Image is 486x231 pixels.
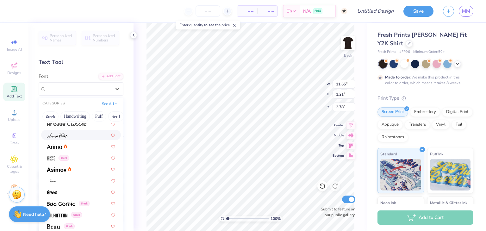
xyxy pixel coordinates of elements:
[410,107,440,117] div: Embroidery
[7,94,22,99] span: Add Text
[271,216,281,222] span: 100 %
[399,49,410,55] span: # FP96
[385,74,463,86] div: We make this product in this color to order, which means it takes 8 weeks.
[47,202,75,206] img: Bad Comic
[462,8,470,15] span: MM
[413,49,445,55] span: Minimum Order: 50 +
[42,111,59,122] button: Greek
[315,9,321,13] span: FREE
[98,73,123,80] div: Add Font
[42,101,65,106] div: CATEGORIES
[79,201,90,206] span: Greek
[47,213,67,217] img: Balhattan
[430,159,471,190] img: Puff Ink
[333,123,344,128] span: Center
[430,199,467,206] span: Metallic & Glitter Ink
[377,133,408,142] div: Rhinestones
[344,53,352,58] div: Back
[64,223,75,229] span: Greek
[317,206,355,218] label: Submit to feature on our public gallery.
[7,192,22,197] span: Decorate
[377,31,467,47] span: Fresh Prints [PERSON_NAME] Fit Y2K Shirt
[377,120,403,129] div: Applique
[47,156,55,160] img: Arrose
[50,34,72,42] span: Personalized Names
[333,153,344,158] span: Bottom
[100,101,120,107] button: See All
[47,224,60,229] img: Beau
[71,212,82,218] span: Greek
[47,133,68,138] img: Ariana Violeta
[7,47,22,52] span: Image AI
[47,145,62,149] img: Arimo
[403,6,433,17] button: Save
[60,111,90,122] button: Handwriting
[93,34,115,42] span: Personalized Numbers
[47,167,66,172] img: Asimov
[430,151,443,157] span: Puff Ink
[442,107,473,117] div: Digital Print
[385,75,411,80] strong: Made to order:
[47,179,56,183] img: Aspire
[241,8,253,15] span: – –
[9,140,19,146] span: Greek
[59,155,69,161] span: Greek
[176,21,240,29] div: Enter quantity to see the price.
[92,111,106,122] button: Puff
[47,122,86,126] img: Arcade Classic
[459,6,473,17] a: MM
[333,143,344,148] span: Top
[303,8,311,15] span: N/A
[7,70,21,75] span: Designs
[261,8,274,15] span: – –
[333,133,344,138] span: Middle
[452,120,466,129] div: Foil
[380,151,397,157] span: Standard
[380,199,396,206] span: Neon Ink
[377,49,396,55] span: Fresh Prints
[47,190,57,195] img: Autone
[196,5,220,17] input: – –
[380,159,421,190] img: Standard
[23,211,46,217] strong: Need help?
[8,117,21,122] span: Upload
[39,58,123,66] div: Text Tool
[405,120,430,129] div: Transfers
[377,107,408,117] div: Screen Print
[352,5,399,17] input: Untitled Design
[432,120,450,129] div: Vinyl
[342,37,354,49] img: Back
[377,95,473,102] div: Print Type
[108,111,124,122] button: Serif
[3,164,25,174] span: Clipart & logos
[39,73,48,80] label: Font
